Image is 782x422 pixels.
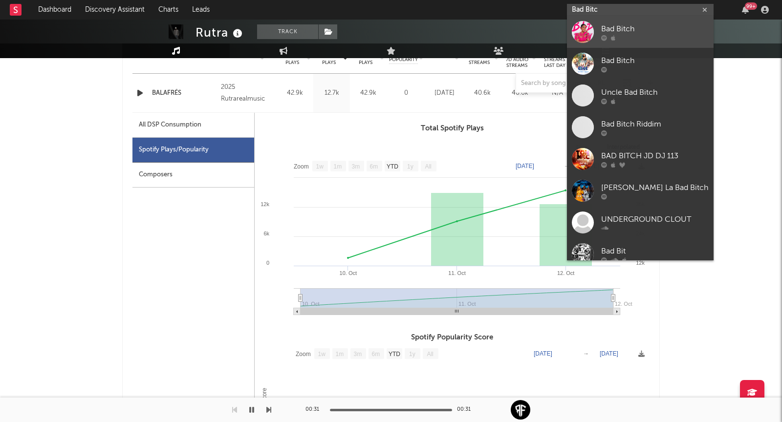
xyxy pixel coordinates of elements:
div: 99 + [745,2,757,10]
h3: Total Spotify Plays [255,123,650,134]
div: BAD BITCH JD DJ 113 [601,150,709,162]
div: 00:31 [305,404,325,416]
input: Search for artists [567,4,714,16]
text: All [425,163,431,170]
text: 1m [334,163,342,170]
input: Search by song name or URL [516,80,619,87]
text: 6m [370,163,378,170]
div: [DATE] [428,88,461,98]
text: 12. Oct [615,301,632,307]
text: 12. Oct [557,270,574,276]
text: 6m [372,351,380,358]
text: 6k [263,231,269,236]
text: Zoom [294,163,309,170]
a: Uncle Bad Bitch [567,80,714,111]
a: Bad Bitch Riddim [567,111,714,143]
text: 10. Oct [340,270,357,276]
text: YTD [389,351,400,358]
text: → [583,350,589,357]
div: N/A [541,88,574,98]
a: Bad Bitch [567,16,714,48]
div: Spotify Plays/Popularity [132,138,254,163]
text: [DATE] [516,163,534,169]
text: 1w [318,351,326,358]
a: Bad Bit [567,238,714,270]
div: Composers [132,163,254,188]
div: Bad Bitch [601,23,709,35]
div: All DSP Consumption [139,119,201,131]
text: All [427,351,433,358]
text: → [564,163,570,169]
div: Bad Bitch Riddim [601,119,709,130]
a: BAD BITCH JD DJ 113 [567,143,714,175]
text: 12k [636,260,645,266]
a: BALAFRÉS [152,88,216,98]
div: 0 [389,88,423,98]
text: 1m [336,351,344,358]
div: [PERSON_NAME] La Bad Bitch [601,182,709,194]
div: Rutra [195,24,245,41]
text: 3m [354,351,362,358]
text: [DATE] [600,350,618,357]
text: 1y [409,351,415,358]
text: 3m [352,163,360,170]
a: Bad Bitch [567,48,714,80]
text: 12k [261,201,269,207]
text: 1y [407,163,413,170]
div: Bad Bit [601,246,709,257]
text: 0 [266,260,269,266]
h3: Spotify Popularity Score [255,332,650,343]
div: 40.6k [466,88,499,98]
button: 99+ [742,6,749,14]
div: Bad Bitch [601,55,709,67]
div: 12.7k [316,88,348,98]
div: 40.6k [503,88,536,98]
text: 11. Oct [448,270,465,276]
text: 1w [316,163,324,170]
a: [PERSON_NAME] La Bad Bitch [567,175,714,207]
div: 00:31 [457,404,477,416]
div: Uncle Bad Bitch [601,87,709,99]
text: Zoom [296,351,311,358]
div: All DSP Consumption [132,113,254,138]
div: 42.9k [352,88,384,98]
button: Track [257,24,318,39]
text: [DATE] [534,350,552,357]
text: YTD [387,163,398,170]
div: UNDERGROUND CLOUT [601,214,709,226]
div: 2025 Rutrarealmusic [221,82,274,105]
a: UNDERGROUND CLOUT [567,207,714,238]
div: 42.9k [279,88,311,98]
